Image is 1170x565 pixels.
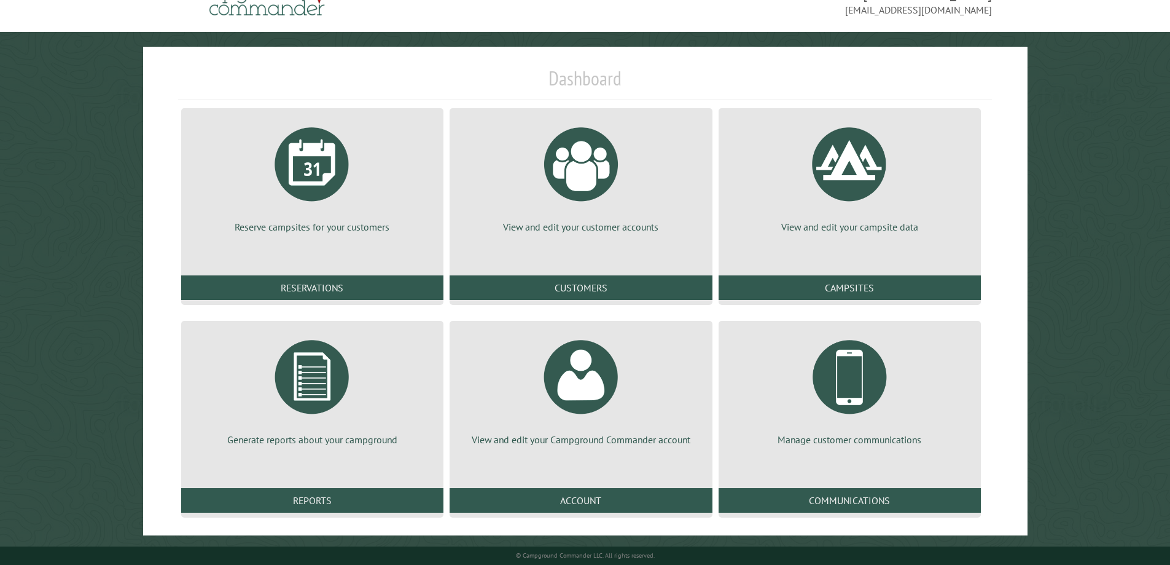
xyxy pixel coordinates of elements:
[719,488,981,513] a: Communications
[733,118,966,234] a: View and edit your campsite data
[464,220,697,234] p: View and edit your customer accounts
[196,331,429,446] a: Generate reports about your campground
[516,551,655,559] small: © Campground Commander LLC. All rights reserved.
[464,331,697,446] a: View and edit your Campground Commander account
[181,275,443,300] a: Reservations
[450,275,712,300] a: Customers
[733,331,966,446] a: Manage customer communications
[181,488,443,513] a: Reports
[450,488,712,513] a: Account
[464,118,697,234] a: View and edit your customer accounts
[733,433,966,446] p: Manage customer communications
[733,220,966,234] p: View and edit your campsite data
[196,220,429,234] p: Reserve campsites for your customers
[464,433,697,446] p: View and edit your Campground Commander account
[196,118,429,234] a: Reserve campsites for your customers
[719,275,981,300] a: Campsites
[196,433,429,446] p: Generate reports about your campground
[178,66,993,100] h1: Dashboard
